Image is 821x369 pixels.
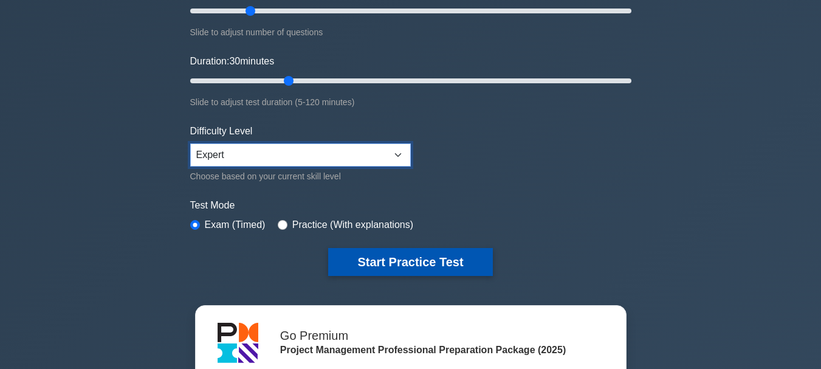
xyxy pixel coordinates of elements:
label: Test Mode [190,198,631,213]
label: Duration: minutes [190,54,275,69]
label: Exam (Timed) [205,218,266,232]
label: Difficulty Level [190,124,253,139]
div: Choose based on your current skill level [190,169,411,184]
label: Practice (With explanations) [292,218,413,232]
div: Slide to adjust number of questions [190,25,631,40]
span: 30 [229,56,240,66]
button: Start Practice Test [328,248,492,276]
div: Slide to adjust test duration (5-120 minutes) [190,95,631,109]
